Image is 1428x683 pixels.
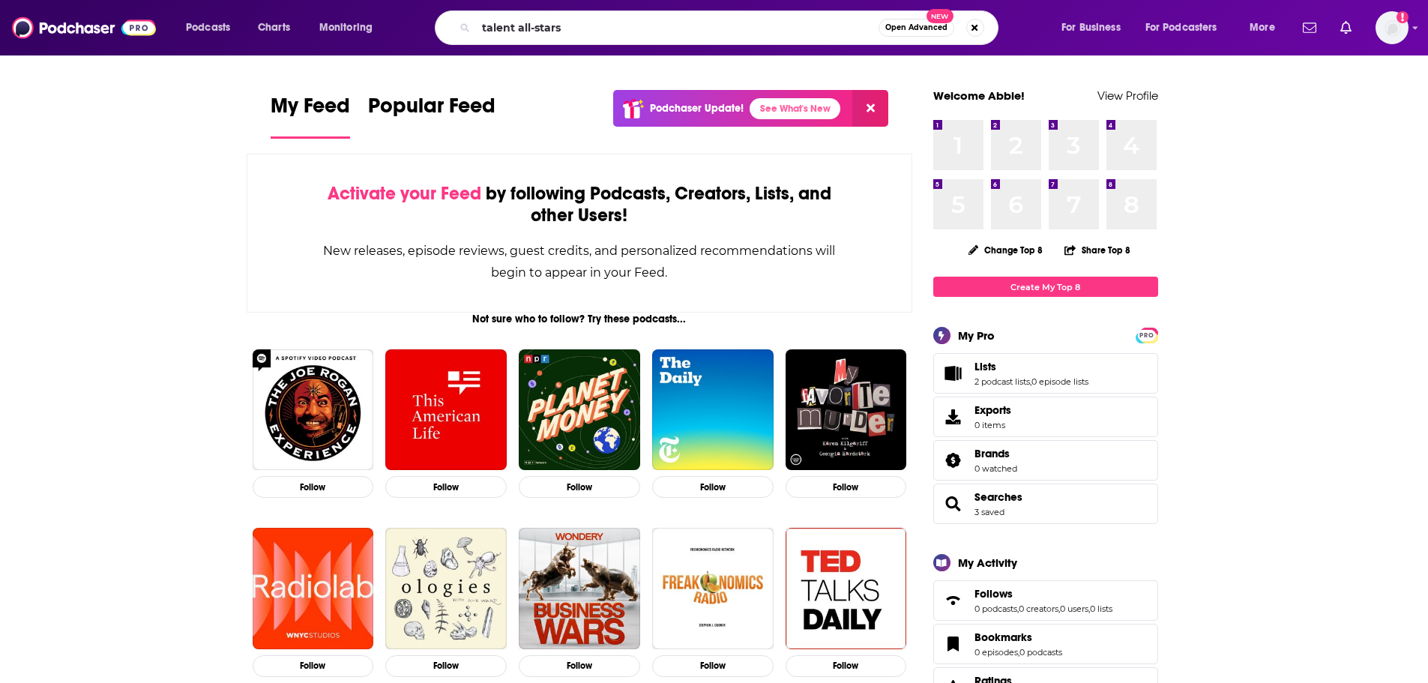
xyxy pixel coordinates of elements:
[933,88,1025,103] a: Welcome Abbie!
[939,590,968,611] a: Follows
[519,528,640,649] img: Business Wars
[786,528,907,649] img: TED Talks Daily
[186,17,230,38] span: Podcasts
[885,24,948,31] span: Open Advanced
[271,93,350,127] span: My Feed
[1018,647,1019,658] span: ,
[12,13,156,42] img: Podchaser - Follow, Share and Rate Podcasts
[476,16,879,40] input: Search podcasts, credits, & more...
[1051,16,1139,40] button: open menu
[933,277,1158,297] a: Create My Top 8
[1088,604,1090,614] span: ,
[368,93,495,139] a: Popular Feed
[1376,11,1409,44] img: User Profile
[933,580,1158,621] span: Follows
[319,17,373,38] span: Monitoring
[322,183,837,226] div: by following Podcasts, Creators, Lists, and other Users!
[974,447,1010,460] span: Brands
[933,397,1158,437] a: Exports
[253,349,374,471] img: The Joe Rogan Experience
[958,556,1017,570] div: My Activity
[974,647,1018,658] a: 0 episodes
[253,655,374,677] button: Follow
[933,484,1158,524] span: Searches
[974,587,1013,601] span: Follows
[879,19,954,37] button: Open AdvancedNew
[939,450,968,471] a: Brands
[1031,376,1088,387] a: 0 episode lists
[1058,604,1060,614] span: ,
[248,16,299,40] a: Charts
[1376,11,1409,44] button: Show profile menu
[1397,11,1409,23] svg: Add a profile image
[1097,88,1158,103] a: View Profile
[939,493,968,514] a: Searches
[786,349,907,471] img: My Favorite Murder with Karen Kilgariff and Georgia Hardstark
[974,463,1017,474] a: 0 watched
[1334,15,1358,40] a: Show notifications dropdown
[1250,17,1275,38] span: More
[271,93,350,139] a: My Feed
[974,376,1030,387] a: 2 podcast lists
[1297,15,1322,40] a: Show notifications dropdown
[974,403,1011,417] span: Exports
[1138,329,1156,340] a: PRO
[974,447,1017,460] a: Brands
[652,476,774,498] button: Follow
[519,655,640,677] button: Follow
[974,490,1022,504] a: Searches
[1138,330,1156,341] span: PRO
[1061,17,1121,38] span: For Business
[519,476,640,498] button: Follow
[652,349,774,471] img: The Daily
[1090,604,1112,614] a: 0 lists
[974,631,1062,644] a: Bookmarks
[939,363,968,384] a: Lists
[1019,604,1058,614] a: 0 creators
[933,624,1158,664] span: Bookmarks
[974,604,1017,614] a: 0 podcasts
[175,16,250,40] button: open menu
[1030,376,1031,387] span: ,
[786,655,907,677] button: Follow
[786,476,907,498] button: Follow
[1145,17,1217,38] span: For Podcasters
[519,349,640,471] img: Planet Money
[974,360,996,373] span: Lists
[1064,235,1131,265] button: Share Top 8
[385,655,507,677] button: Follow
[974,420,1011,430] span: 0 items
[1017,604,1019,614] span: ,
[974,631,1032,644] span: Bookmarks
[385,528,507,649] img: Ologies with Alie Ward
[309,16,392,40] button: open menu
[328,182,481,205] span: Activate your Feed
[385,349,507,471] img: This American Life
[253,476,374,498] button: Follow
[958,328,995,343] div: My Pro
[253,528,374,649] img: Radiolab
[1376,11,1409,44] span: Logged in as abbie.hatfield
[959,241,1052,259] button: Change Top 8
[939,406,968,427] span: Exports
[927,9,953,23] span: New
[1136,16,1239,40] button: open menu
[650,102,744,115] p: Podchaser Update!
[1239,16,1294,40] button: open menu
[652,528,774,649] img: Freakonomics Radio
[247,313,913,325] div: Not sure who to follow? Try these podcasts...
[1019,647,1062,658] a: 0 podcasts
[368,93,495,127] span: Popular Feed
[974,360,1088,373] a: Lists
[974,587,1112,601] a: Follows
